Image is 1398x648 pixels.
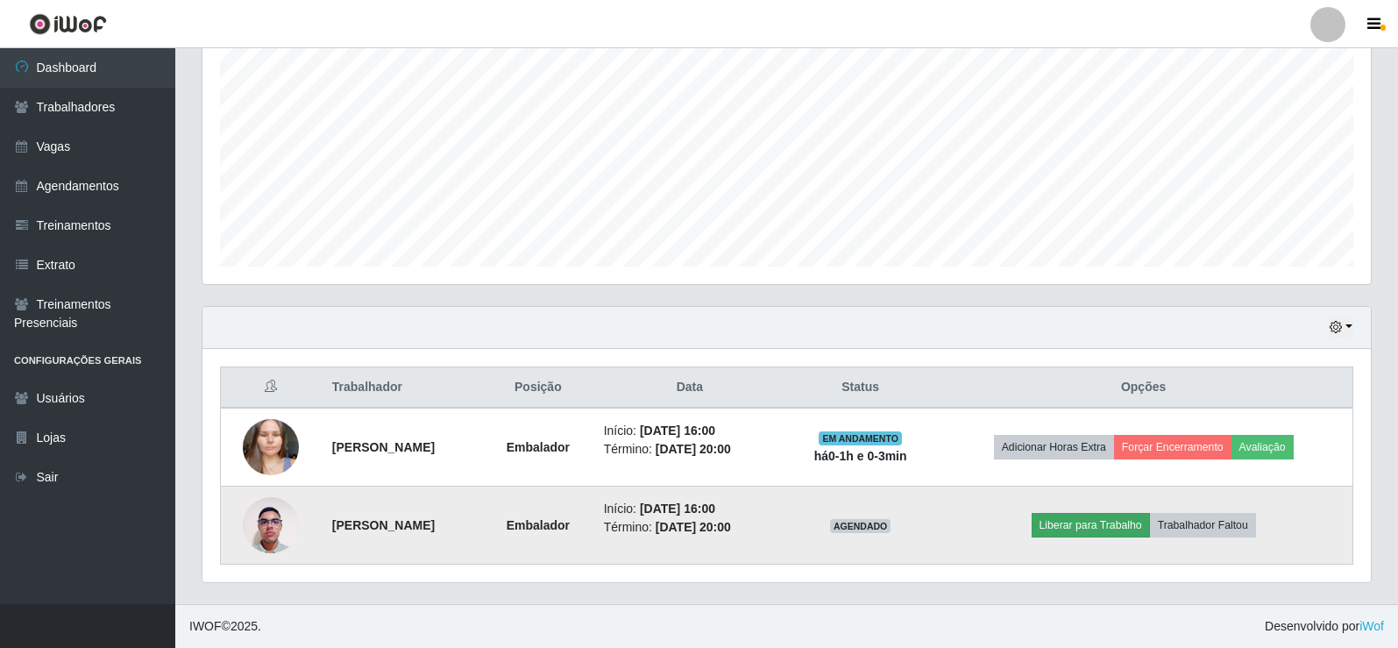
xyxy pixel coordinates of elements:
li: Início: [604,500,776,518]
time: [DATE] 16:00 [640,424,715,438]
strong: [PERSON_NAME] [332,440,435,454]
span: AGENDADO [830,519,891,533]
strong: [PERSON_NAME] [332,518,435,532]
th: Opções [934,367,1352,409]
span: IWOF [189,619,222,633]
span: © 2025 . [189,617,261,636]
th: Trabalhador [322,367,483,409]
button: Avaliação [1231,435,1294,459]
th: Posição [483,367,593,409]
th: Data [593,367,786,409]
strong: Embalador [507,440,570,454]
th: Status [786,367,934,409]
img: 1746465298396.jpeg [243,488,299,562]
img: 1740081257605.jpeg [243,409,299,484]
time: [DATE] 20:00 [656,442,731,456]
img: CoreUI Logo [29,13,107,35]
button: Adicionar Horas Extra [994,435,1114,459]
span: EM ANDAMENTO [819,431,902,445]
time: [DATE] 20:00 [656,520,731,534]
span: Desenvolvido por [1265,617,1384,636]
li: Término: [604,518,776,537]
button: Liberar para Trabalho [1032,513,1150,538]
button: Forçar Encerramento [1114,435,1231,459]
li: Término: [604,440,776,459]
a: iWof [1359,619,1384,633]
strong: Embalador [507,518,570,532]
li: Início: [604,422,776,440]
time: [DATE] 16:00 [640,502,715,516]
strong: há 0-1 h e 0-3 min [814,449,907,463]
button: Trabalhador Faltou [1150,513,1256,538]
